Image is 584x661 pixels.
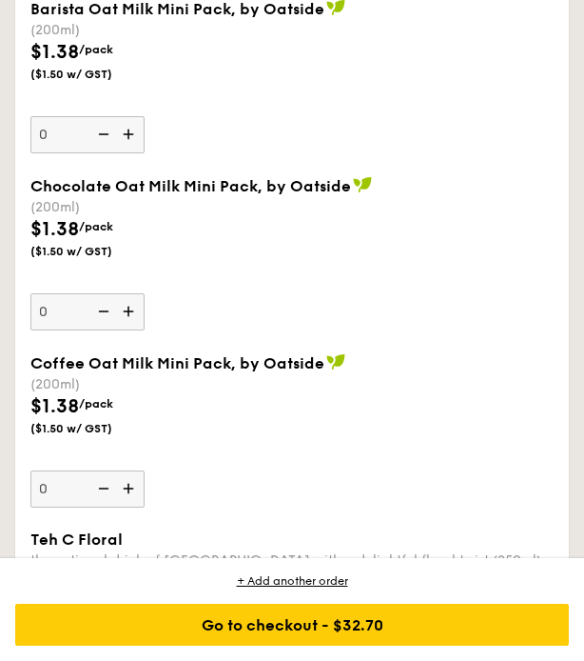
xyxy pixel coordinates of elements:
[30,471,145,508] input: Coffee Oat Milk Mini Pack, by Oatside(200ml)$1.38/pack($1.50 w/ GST)
[79,397,113,411] span: /pack
[116,293,145,330] img: icon-add.58712e84.svg
[30,67,230,82] span: ($1.50 w/ GST)
[30,218,79,241] span: $1.38
[30,41,79,64] span: $1.38
[79,220,113,233] span: /pack
[15,573,569,589] div: + Add another order
[116,471,145,507] img: icon-add.58712e84.svg
[30,177,351,195] span: Chocolate Oat Milk Mini Pack, by Oatside
[88,293,116,330] img: icon-reduce.1d2dbef1.svg
[30,354,324,372] span: Coffee Oat Milk Mini Pack, by Oatside
[326,353,345,371] img: icon-vegan.f8ff3823.svg
[15,604,569,646] div: Go to checkout - $32.70
[30,293,145,330] input: Chocolate Oat Milk Mini Pack, by Oatside(200ml)$1.38/pack($1.50 w/ GST)
[30,395,79,418] span: $1.38
[30,199,554,215] div: (200ml)
[30,376,554,392] div: (200ml)
[30,531,123,549] span: Teh C Floral
[353,176,372,193] img: icon-vegan.f8ff3823.svg
[88,116,116,152] img: icon-reduce.1d2dbef1.svg
[30,552,554,569] div: the national drink of [GEOGRAPHIC_DATA] with a delightful floral twist (250ml)
[30,22,554,38] div: (200ml)
[88,471,116,507] img: icon-reduce.1d2dbef1.svg
[79,43,113,56] span: /pack
[30,116,145,153] input: Barista Oat Milk Mini Pack, by Oatside(200ml)$1.38/pack($1.50 w/ GST)
[30,244,230,259] span: ($1.50 w/ GST)
[30,421,230,436] span: ($1.50 w/ GST)
[116,116,145,152] img: icon-add.58712e84.svg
